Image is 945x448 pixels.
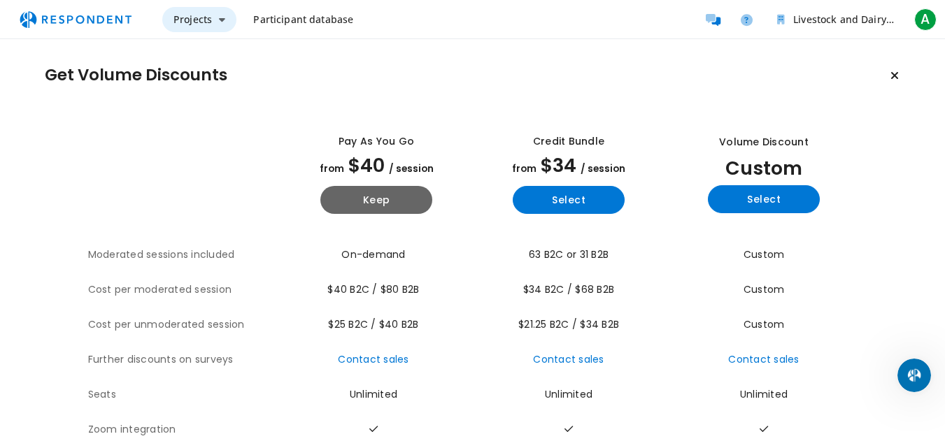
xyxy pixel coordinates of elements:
th: Further discounts on surveys [88,342,280,377]
button: Projects [162,7,236,32]
span: / session [389,162,434,175]
span: Projects [173,13,212,26]
th: Zoom integration [88,412,280,447]
span: $34 B2C / $68 B2B [523,282,614,296]
span: Unlimited [350,387,397,401]
span: $34 [541,152,576,178]
a: Participant database [242,7,364,32]
a: Message participants [699,6,727,34]
a: Help and support [732,6,760,34]
span: Custom [744,317,785,331]
div: Pay as you go [339,134,414,149]
a: Contact sales [728,352,799,366]
div: Credit Bundle [533,134,604,149]
button: Select yearly basic plan [513,186,625,214]
span: $21.25 B2C / $34 B2B [518,317,619,331]
span: Custom [744,247,785,261]
button: Keep current yearly payg plan [320,186,432,214]
span: from [512,162,537,175]
button: Select yearly custom_static plan [708,185,820,213]
span: 63 B2C or 31 B2B [529,247,609,261]
span: A [914,8,937,31]
span: On-demand [341,247,405,261]
a: Contact sales [533,352,604,366]
th: Cost per unmoderated session [88,308,280,342]
span: from [320,162,344,175]
div: Volume Discount [719,135,809,150]
th: Cost per moderated session [88,273,280,308]
span: Unlimited [740,387,788,401]
button: A [911,7,939,32]
span: Unlimited [545,387,592,401]
span: $40 B2C / $80 B2B [327,282,419,296]
th: Seats [88,377,280,412]
iframe: Intercom live chat [897,359,931,392]
a: Contact sales [338,352,408,366]
button: Livestock and Dairy Development Department Khyber Pakhtunkhwa Peshawar Pakistan Team [766,7,906,32]
span: / session [581,162,625,175]
h1: Get Volume Discounts [45,66,227,85]
span: Custom [725,155,802,181]
span: Participant database [253,13,353,26]
span: $25 B2C / $40 B2B [328,317,418,331]
span: Custom [744,282,785,296]
img: respondent-logo.png [11,6,140,33]
button: Keep current plan [881,62,909,89]
span: $40 [348,152,385,178]
th: Moderated sessions included [88,238,280,273]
